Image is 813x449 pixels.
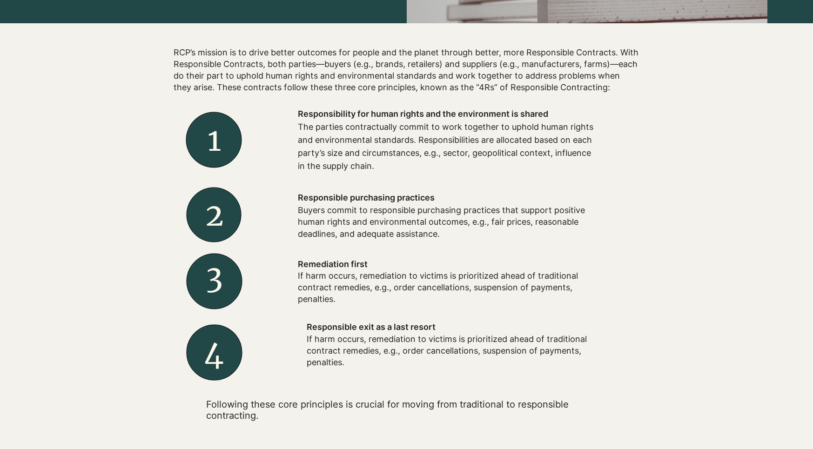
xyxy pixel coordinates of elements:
h2: 4 [181,332,247,375]
h2: 1 [168,119,261,161]
span: Remediation first [298,259,368,269]
span: Responsible exit as a last resort [307,322,436,332]
p: The parties contractually commit to work together to uphold human rights and environmental standa... [298,121,596,173]
span: Responsibility for human rights and the environment is shared [298,109,548,119]
span: Responsible purchasing practices [298,193,435,202]
h2: RCP’s mission is to drive better outcomes for people and the planet through better, more Responsi... [174,47,639,94]
p: If harm occurs, remediation to victims is prioritized ahead of traditional contract remedies, e.g... [307,333,605,369]
h2: 2 [168,194,261,236]
p: Buyers commit to responsible purchasing practices that support positive human rights and environm... [298,204,596,240]
h2: 3 [182,255,247,298]
p: ​Following these core principles is crucial for moving from traditional to responsible contracting. [206,399,595,421]
p: If harm occurs, remediation to victims is prioritized ahead of traditional contract remedies, e.g... [298,270,596,305]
